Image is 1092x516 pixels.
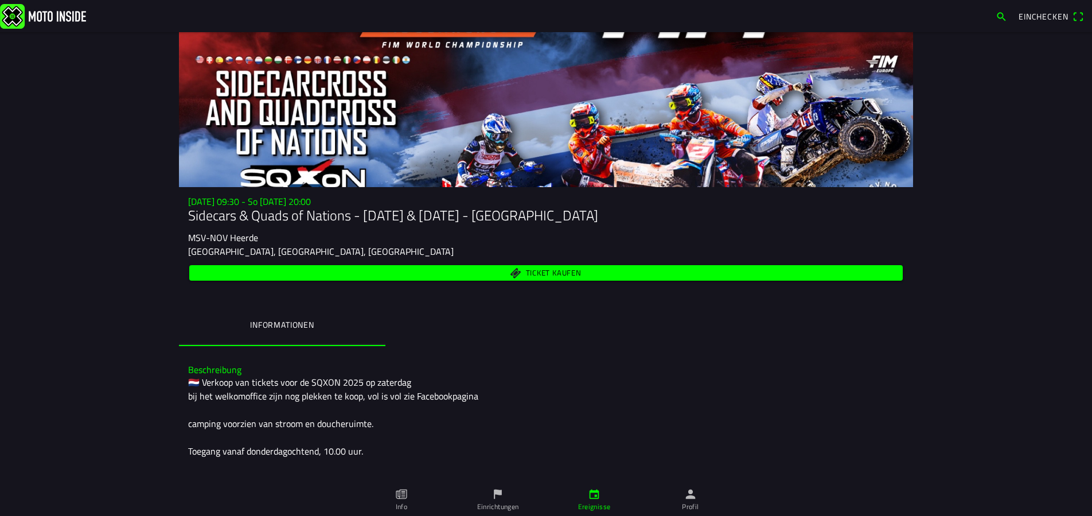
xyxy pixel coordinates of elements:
h1: Sidecars & Quads of Nations - [DATE] & [DATE] - [GEOGRAPHIC_DATA] [188,207,904,224]
h3: [DATE] 09:30 - So [DATE] 20:00 [188,196,904,207]
ion-icon: calendar [588,488,600,501]
ion-text: MSV-NOV Heerde [188,231,258,245]
span: Ticket kaufen [526,269,582,277]
a: Eincheckenqr scanner [1013,6,1090,26]
span: Einchecken [1019,10,1068,22]
ion-label: Info [396,502,407,512]
ion-icon: flag [492,488,504,501]
ion-text: [GEOGRAPHIC_DATA], [GEOGRAPHIC_DATA], [GEOGRAPHIC_DATA] [188,245,454,258]
ion-label: Ereignisse [578,502,611,512]
ion-label: Informationen [250,319,314,331]
h3: Beschreibung [188,364,904,375]
ion-label: Profil [682,502,699,512]
a: search [990,6,1013,26]
ion-icon: person [684,488,697,501]
ion-icon: paper [395,488,408,501]
ion-label: Einrichtungen [477,502,519,512]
